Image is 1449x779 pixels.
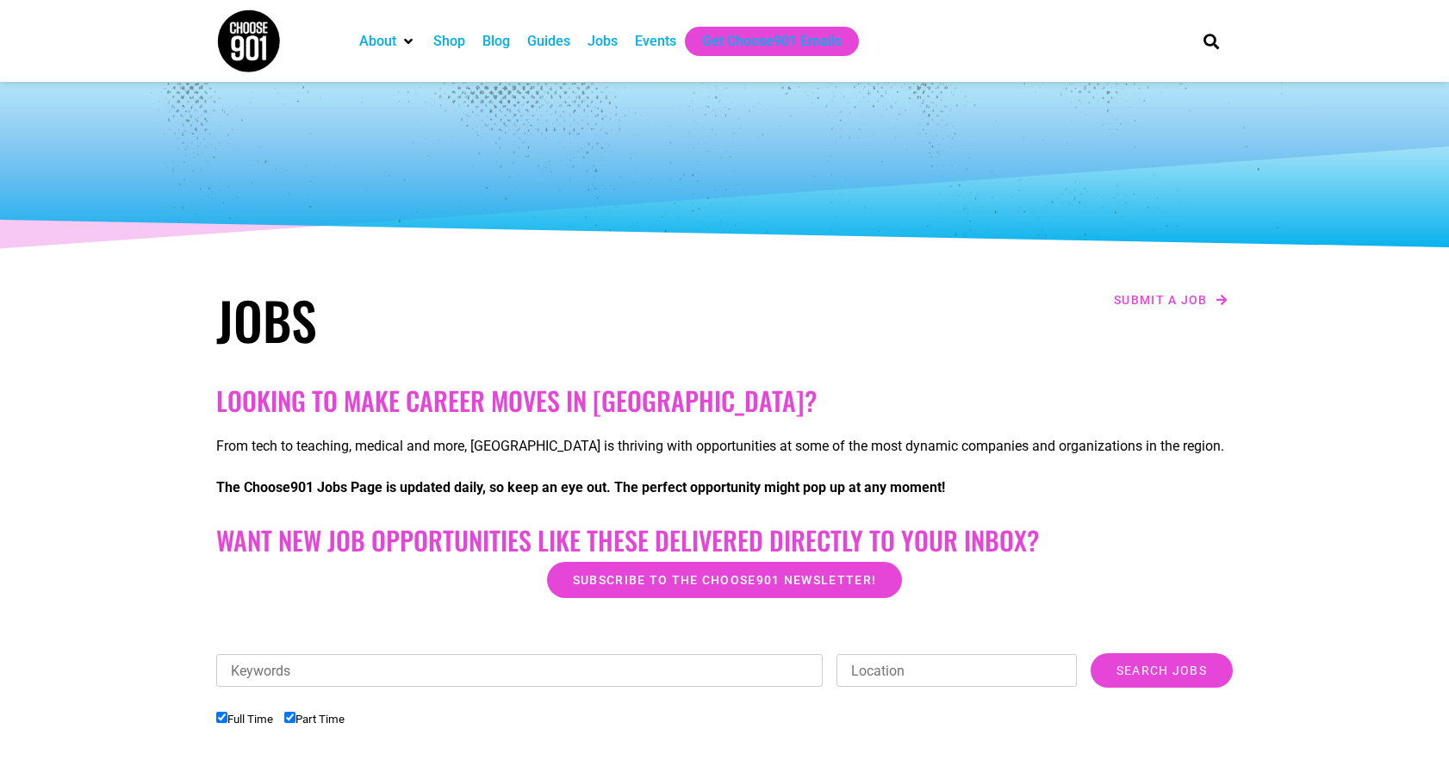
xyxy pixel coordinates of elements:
a: Subscribe to the Choose901 newsletter! [547,562,902,598]
a: Get Choose901 Emails [702,31,842,52]
nav: Main nav [351,27,1174,56]
input: Full Time [216,712,227,723]
div: About [351,27,425,56]
div: Search [1197,27,1226,55]
input: Location [836,654,1077,687]
a: Events [635,31,676,52]
a: Blog [482,31,510,52]
h1: Jobs [216,289,716,351]
h2: Looking to make career moves in [GEOGRAPHIC_DATA]? [216,385,1233,416]
a: Guides [527,31,570,52]
p: From tech to teaching, medical and more, [GEOGRAPHIC_DATA] is thriving with opportunities at some... [216,436,1233,457]
label: Part Time [284,713,345,726]
span: Subscribe to the Choose901 newsletter! [573,574,876,586]
a: Shop [433,31,465,52]
input: Part Time [284,712,295,723]
a: Jobs [588,31,618,52]
input: Keywords [216,654,823,687]
a: Submit a job [1109,289,1233,311]
label: Full Time [216,713,273,726]
input: Search Jobs [1091,653,1233,688]
strong: The Choose901 Jobs Page is updated daily, so keep an eye out. The perfect opportunity might pop u... [216,479,945,495]
a: About [359,31,396,52]
span: Submit a job [1114,294,1208,306]
h2: Want New Job Opportunities like these Delivered Directly to your Inbox? [216,525,1233,556]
